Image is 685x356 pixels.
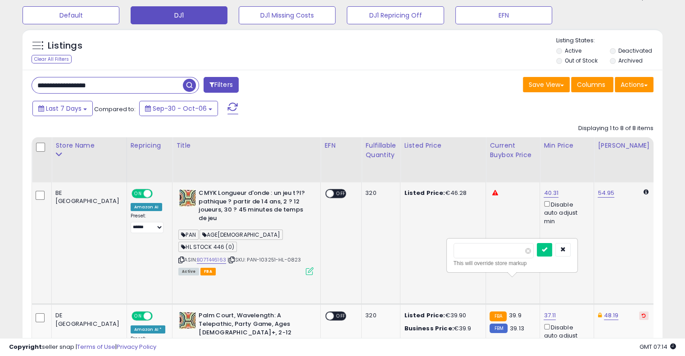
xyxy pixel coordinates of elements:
[200,268,216,275] span: FBA
[178,230,199,240] span: PAN
[404,189,479,197] div: €46.28
[618,47,652,54] label: Deactivated
[571,77,613,92] button: Columns
[151,190,165,198] span: OFF
[598,189,614,198] a: 54.95
[23,6,119,24] button: Default
[544,322,587,348] div: Disable auto adjust min
[197,256,226,264] a: B07T446163
[9,343,156,351] div: seller snap | |
[204,77,239,93] button: Filters
[9,342,42,351] strong: Copyright
[544,311,556,320] a: 37.11
[544,189,558,198] a: 40.31
[618,57,642,64] label: Archived
[509,311,522,320] span: 39.9
[55,189,120,205] div: BE [GEOGRAPHIC_DATA]
[365,141,396,160] div: Fulfillable Quantity
[176,141,317,150] div: Title
[46,104,82,113] span: Last 7 Days
[615,77,653,92] button: Actions
[565,47,581,54] label: Active
[404,324,454,333] b: Business Price:
[132,190,144,198] span: ON
[178,268,199,275] span: All listings currently available for purchase on Amazon
[131,213,166,233] div: Preset:
[131,141,169,150] div: Repricing
[556,36,662,45] p: Listing States:
[640,342,676,351] span: 2025-10-14 07:14 GMT
[578,124,653,133] div: Displaying 1 to 8 of 8 items
[510,324,524,333] span: 39.13
[139,101,218,116] button: Sep-30 - Oct-06
[490,311,506,321] small: FBA
[577,80,605,89] span: Columns
[404,311,445,320] b: Listed Price:
[178,311,196,329] img: 51X1RFmSp2L._SL40_.jpg
[404,189,445,197] b: Listed Price:
[178,189,196,207] img: 51X1RFmSp2L._SL40_.jpg
[544,141,590,150] div: Min Price
[544,199,587,225] div: Disable auto adjust min
[55,141,123,150] div: Store Name
[131,203,162,211] div: Amazon AI
[178,189,313,274] div: ASIN:
[404,311,479,320] div: €39.90
[490,324,507,333] small: FBM
[334,190,348,198] span: OFF
[523,77,570,92] button: Save View
[490,141,536,160] div: Current Buybox Price
[199,189,308,225] b: CMYK Longueur d'onde : un jeu t?l?pathique ? partir de 14 ans, 2 ? 12 joueurs, 30 ? 45 minutes de...
[347,6,444,24] button: DJ1 Repricing Off
[131,325,166,333] div: Amazon AI *
[604,311,619,320] a: 48.19
[178,242,237,252] span: HL STOCK 446 (0)
[117,342,156,351] a: Privacy Policy
[455,6,552,24] button: EFN
[454,259,571,268] div: This will override store markup
[565,57,598,64] label: Out of Stock
[55,311,120,328] div: DE [GEOGRAPHIC_DATA]
[32,55,72,63] div: Clear All Filters
[48,40,82,52] h5: Listings
[404,324,479,333] div: €39.9
[334,312,348,320] span: OFF
[131,6,227,24] button: DJ1
[365,311,393,320] div: 320
[404,141,482,150] div: Listed Price
[94,105,136,113] span: Compared to:
[365,189,393,197] div: 320
[227,256,301,263] span: | SKU: PAN-103251-HL-0823
[132,312,144,320] span: ON
[32,101,93,116] button: Last 7 Days
[598,141,651,150] div: [PERSON_NAME]
[151,312,165,320] span: OFF
[200,230,283,240] span: AGE[DEMOGRAPHIC_DATA]
[199,311,308,356] b: Palm Court, Wavelength: A Telepathic, Party Game, Ages [DEMOGRAPHIC_DATA]+, 2-12 Players, 30 to 4...
[239,6,336,24] button: DJ1 Missing Costs
[153,104,207,113] span: Sep-30 - Oct-06
[324,141,358,150] div: EFN
[77,342,115,351] a: Terms of Use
